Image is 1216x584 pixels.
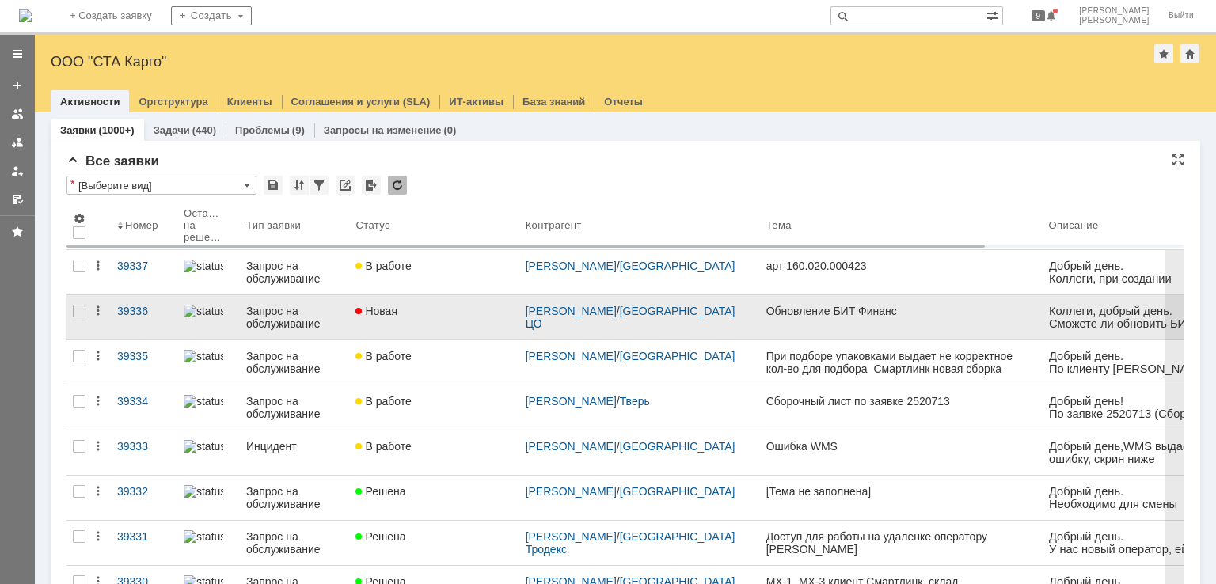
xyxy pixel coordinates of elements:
span: . [131,313,135,327]
span: ru [165,303,175,316]
span: el [43,233,52,246]
a: Доступ для работы на удаленке оператору [PERSON_NAME] [760,521,1043,565]
a: Инцидент [240,430,349,475]
div: Описание [1049,219,1099,231]
span: . [40,347,43,360]
div: (0) [443,124,456,136]
span: ru [85,498,96,510]
a: [PERSON_NAME] [526,530,617,543]
div: 39331 [117,530,171,543]
div: Сборочный лист по заявке 2520713 [766,395,1036,408]
div: 39332 [117,485,171,498]
a: [GEOGRAPHIC_DATA] [620,350,735,362]
div: / [526,260,754,272]
span: stacargo [38,498,82,510]
span: 158060837 [6,207,64,219]
a: Заявки в моей ответственности [5,130,30,155]
div: Действия [92,395,104,408]
a: statusbar-100 (1).png [177,385,240,430]
div: / [526,395,754,408]
span: p [63,313,70,327]
span: ru [100,316,110,328]
div: Добавить в избранное [1154,44,1173,63]
span: @[DOMAIN_NAME] [53,233,167,246]
span: ОП г. [GEOGRAPHIC_DATA] [9,432,163,445]
a: Запросы на изменение [324,124,442,136]
div: Тип заявки [246,219,301,231]
a: Запрос на обслуживание [240,250,349,294]
span: . [59,313,63,327]
th: Тип заявки [240,201,349,250]
a: В работе [349,340,519,385]
span: [PERSON_NAME] [1079,16,1149,25]
th: Номер [111,201,177,250]
div: Статус [355,219,389,231]
a: Проблемы [235,124,290,136]
span: stacargo [51,316,96,328]
div: Тема [766,219,792,231]
a: Перейти на домашнюю страницу [19,9,32,22]
span: . [82,498,85,510]
span: . [44,485,47,498]
div: Действия [92,260,104,272]
img: statusbar-100 (1).png [184,260,223,272]
div: Действия [92,530,104,543]
a: statusbar-100 (1).png [177,476,240,520]
div: 39334 [117,395,171,408]
div: Сортировка... [290,176,309,195]
span: @[DOMAIN_NAME] [53,347,167,360]
a: Решена [349,476,519,520]
span: Решена [355,485,405,498]
div: / [526,350,754,362]
a: statusbar-60 (1).png [177,430,240,475]
a: Запрос на обслуживание [240,340,349,385]
a: 39331 [111,521,177,565]
span: @ [40,316,52,328]
img: statusbar-100 (1).png [184,305,223,317]
span: . [35,498,96,510]
a: Оргструктура [139,96,207,108]
span: ru [135,313,146,327]
div: Сделать домашней страницей [1180,44,1199,63]
div: ООО "СТА Карго" [51,54,1154,70]
th: Контрагент [519,201,760,250]
a: 39337 [111,250,177,294]
a: Клиенты [227,96,272,108]
th: Статус [349,201,519,250]
a: stacargo.ru [38,498,96,510]
div: Настройки списка отличаются от сохраненных в виде [70,178,74,189]
div: (9) [292,124,305,136]
span: Расширенный поиск [986,7,1002,22]
div: Запрос на обслуживание [246,530,343,556]
span: www [9,498,35,510]
div: Контрагент [526,219,582,231]
a: Заявки на командах [5,101,30,127]
span: ru [112,485,123,498]
a: Ошибка WMS [760,430,1043,475]
a: Задачи [154,124,190,136]
span: В работе [355,395,411,408]
div: Сохранить вид [264,176,283,195]
a: При подборе упаковками выдает не корректное кол-во для подбора Смартлинк новая сборка [760,340,1043,385]
img: statusbar-100 (1).png [184,395,223,408]
div: Фильтрация... [310,176,329,195]
th: Тема [760,201,1043,250]
a: Сборочный лист по заявке 2520713 [760,385,1043,430]
div: 39337 [117,260,171,272]
a: В работе [349,430,519,475]
a: 39332 [111,476,177,520]
span: j [37,316,40,328]
span: 158060733 [6,223,64,236]
a: Мои согласования [5,187,30,212]
div: Запрос на обслуживание [246,395,343,420]
div: Обновлять список [388,176,407,195]
span: [URL][DOMAIN_NAME] [66,563,177,575]
a: 39334 [111,385,177,430]
span: 9 [1032,10,1046,21]
a: Активности [60,96,120,108]
div: Действия [92,305,104,317]
a: statusbar-100 (1).png [177,295,240,339]
div: Ошибка WMS [766,440,1036,453]
a: арт 160.020.000423 [760,250,1043,294]
span: Новая [355,305,397,317]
